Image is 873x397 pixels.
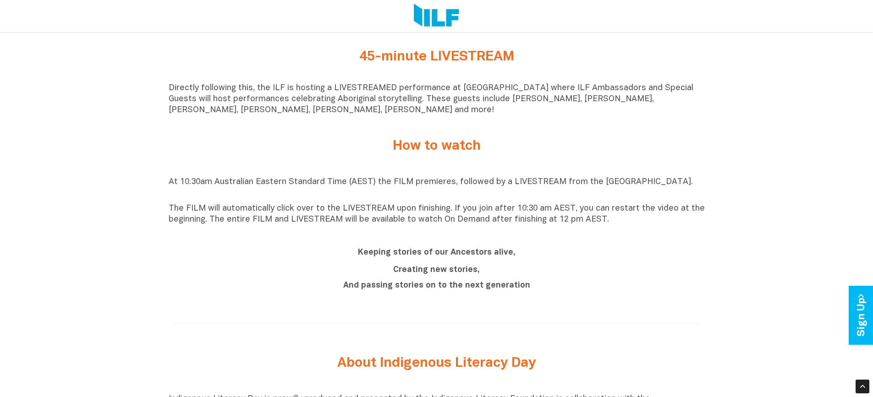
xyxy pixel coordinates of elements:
[393,266,480,274] b: Creating new stories,
[265,49,609,65] h2: 45-minute LIVESTREAM
[169,83,705,116] p: Directly following this, the ILF is hosting a LIVESTREAMED performance at [GEOGRAPHIC_DATA] where...
[358,249,516,256] b: Keeping stories of our Ancestors alive,
[265,356,609,371] h2: About Indigenous Literacy Day
[169,177,705,199] p: At 10.30am Australian Eastern Standard Time (AEST) the FILM premieres, followed by a LIVESTREAM f...
[856,380,869,393] div: Scroll Back to Top
[169,203,705,225] p: The FILM will automatically click over to the LIVESTREAM upon finishing. If you join after 10:30 ...
[414,4,459,28] img: Logo
[343,282,530,289] b: And passing stories on to the next generation
[265,139,609,154] h2: How to watch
